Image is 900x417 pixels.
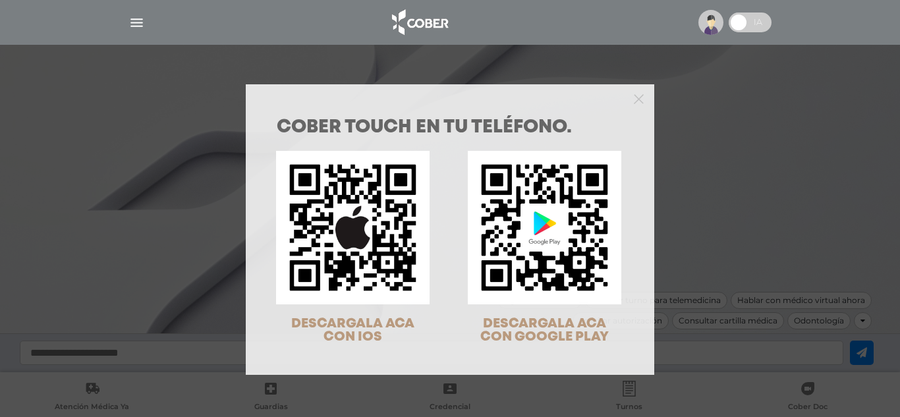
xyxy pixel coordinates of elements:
button: Close [634,92,644,104]
span: DESCARGALA ACA CON IOS [291,318,414,343]
img: qr-code [468,151,621,304]
h1: COBER TOUCH en tu teléfono. [277,119,623,137]
span: DESCARGALA ACA CON GOOGLE PLAY [480,318,609,343]
img: qr-code [276,151,430,304]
